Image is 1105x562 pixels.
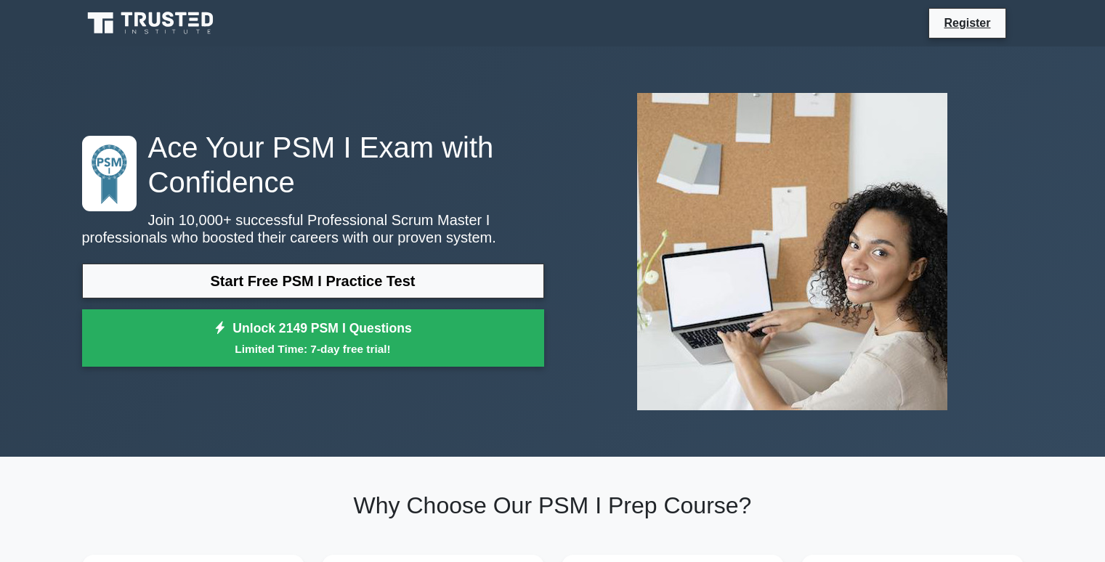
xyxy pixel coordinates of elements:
[82,309,544,367] a: Unlock 2149 PSM I QuestionsLimited Time: 7-day free trial!
[935,14,999,32] a: Register
[82,264,544,298] a: Start Free PSM I Practice Test
[82,130,544,200] h1: Ace Your PSM I Exam with Confidence
[100,341,526,357] small: Limited Time: 7-day free trial!
[82,492,1024,519] h2: Why Choose Our PSM I Prep Course?
[82,211,544,246] p: Join 10,000+ successful Professional Scrum Master I professionals who boosted their careers with ...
